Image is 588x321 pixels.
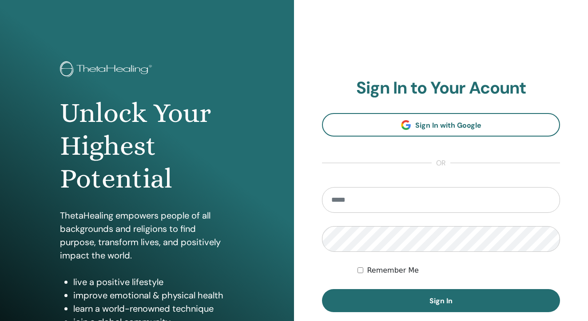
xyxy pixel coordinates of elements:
[322,113,560,137] a: Sign In with Google
[73,275,234,289] li: live a positive lifestyle
[367,265,419,276] label: Remember Me
[415,121,481,130] span: Sign In with Google
[60,209,234,262] p: ThetaHealing empowers people of all backgrounds and religions to find purpose, transform lives, a...
[429,296,453,305] span: Sign In
[432,158,450,168] span: or
[73,302,234,315] li: learn a world-renowned technique
[73,289,234,302] li: improve emotional & physical health
[358,265,560,276] div: Keep me authenticated indefinitely or until I manually logout
[60,97,234,196] h1: Unlock Your Highest Potential
[322,289,560,312] button: Sign In
[322,78,560,98] h2: Sign In to Your Acount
